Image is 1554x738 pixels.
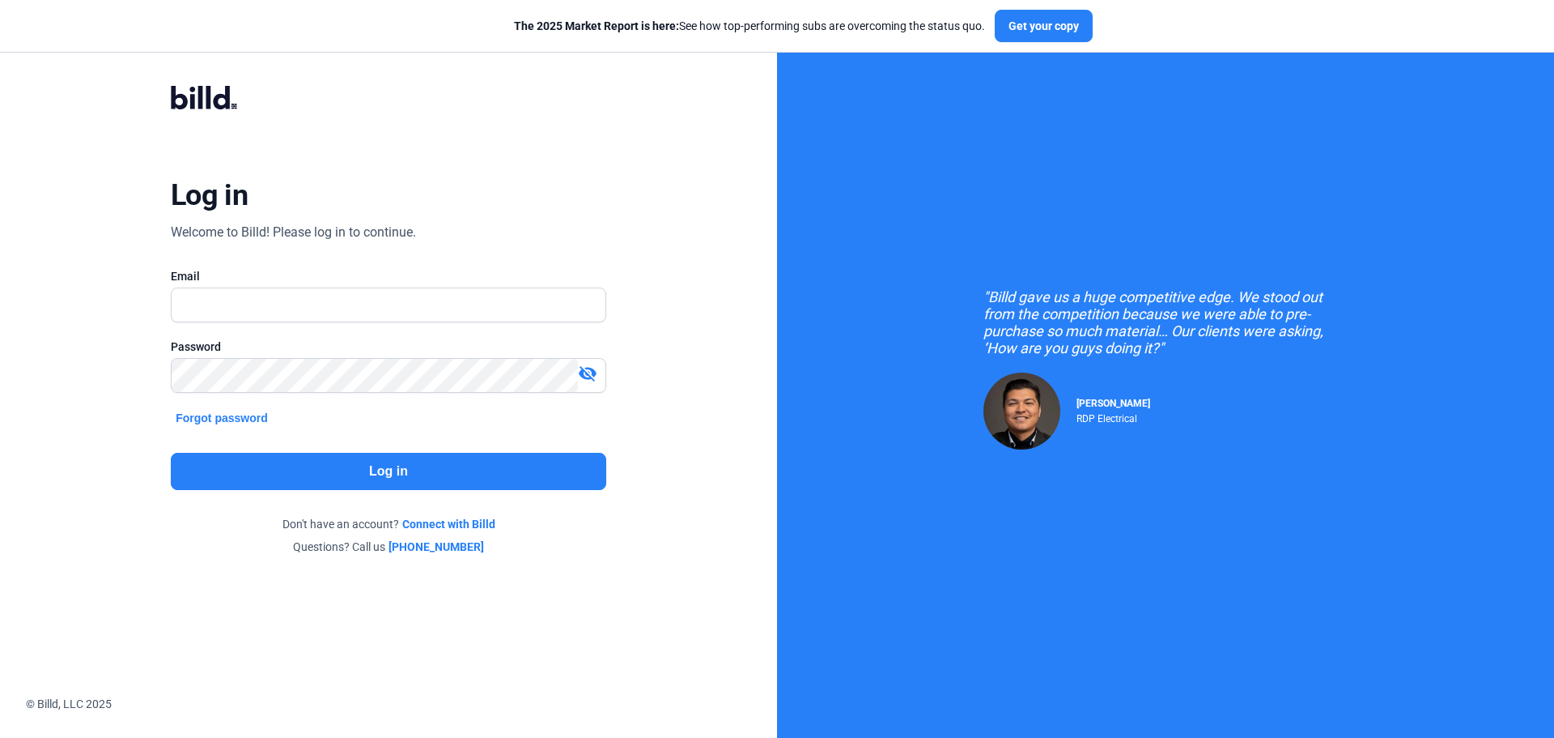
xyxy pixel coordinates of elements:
a: Connect with Billd [402,516,495,532]
a: [PHONE_NUMBER] [388,539,484,555]
button: Log in [171,453,606,490]
span: The 2025 Market Report is here: [514,19,679,32]
div: Welcome to Billd! Please log in to continue. [171,223,416,242]
div: RDP Electrical [1076,409,1150,424]
div: Password [171,339,606,355]
div: Questions? Call us [171,539,606,555]
div: "Billd gave us a huge competitive edge. We stood out from the competition because we were able to... [983,288,1348,356]
div: Email [171,268,606,284]
button: Get your copy [995,10,1093,42]
div: See how top-performing subs are overcoming the status quo. [514,18,985,34]
div: Log in [171,177,248,213]
img: Raul Pacheco [983,373,1060,450]
mat-icon: visibility_off [578,364,597,383]
div: Don't have an account? [171,516,606,532]
span: [PERSON_NAME] [1076,398,1150,409]
button: Forgot password [171,409,273,427]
